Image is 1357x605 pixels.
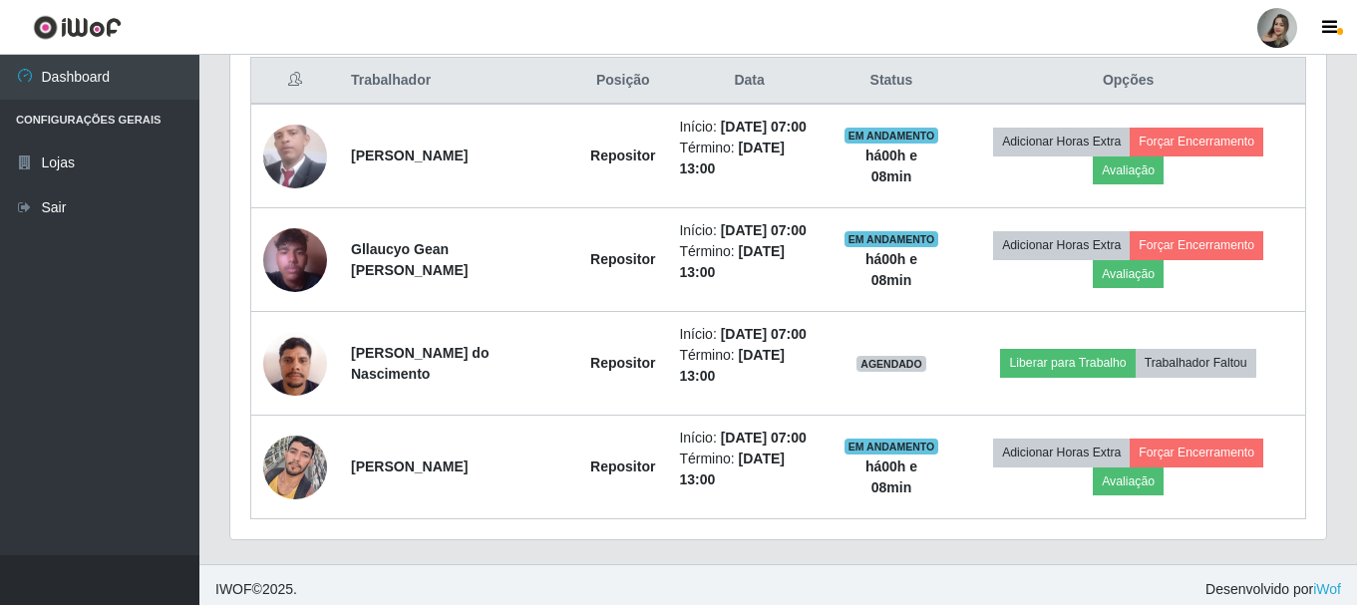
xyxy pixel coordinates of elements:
[590,251,655,267] strong: Repositor
[339,58,578,105] th: Trabalhador
[951,58,1305,105] th: Opções
[590,458,655,474] strong: Repositor
[721,430,807,446] time: [DATE] 07:00
[845,128,939,144] span: EM ANDAMENTO
[856,356,926,372] span: AGENDADO
[590,148,655,163] strong: Repositor
[263,203,327,317] img: 1750804753278.jpeg
[351,241,468,278] strong: Gllaucyo Gean [PERSON_NAME]
[679,241,819,283] li: Término:
[215,579,297,600] span: © 2025 .
[215,581,252,597] span: IWOF
[865,251,917,288] strong: há 00 h e 08 min
[263,425,327,509] img: 1742438974976.jpeg
[993,128,1130,155] button: Adicionar Horas Extra
[351,458,468,474] strong: [PERSON_NAME]
[1130,439,1263,466] button: Forçar Encerramento
[351,345,489,382] strong: [PERSON_NAME] do Nascimento
[578,58,667,105] th: Posição
[263,121,327,191] img: 1740078176473.jpeg
[679,449,819,490] li: Término:
[1130,128,1263,155] button: Forçar Encerramento
[1205,579,1341,600] span: Desenvolvido por
[263,321,327,406] img: 1750331828363.jpeg
[721,326,807,342] time: [DATE] 07:00
[1093,260,1164,288] button: Avaliação
[1093,156,1164,184] button: Avaliação
[993,231,1130,259] button: Adicionar Horas Extra
[865,458,917,495] strong: há 00 h e 08 min
[679,220,819,241] li: Início:
[1136,349,1256,377] button: Trabalhador Faltou
[1093,467,1164,495] button: Avaliação
[993,439,1130,466] button: Adicionar Horas Extra
[667,58,831,105] th: Data
[590,355,655,371] strong: Repositor
[721,119,807,135] time: [DATE] 07:00
[865,148,917,184] strong: há 00 h e 08 min
[1313,581,1341,597] a: iWof
[845,231,939,247] span: EM ANDAMENTO
[721,222,807,238] time: [DATE] 07:00
[679,428,819,449] li: Início:
[679,138,819,179] li: Término:
[679,324,819,345] li: Início:
[679,117,819,138] li: Início:
[33,15,122,40] img: CoreUI Logo
[832,58,951,105] th: Status
[845,439,939,454] span: EM ANDAMENTO
[1130,231,1263,259] button: Forçar Encerramento
[1000,349,1135,377] button: Liberar para Trabalho
[679,345,819,387] li: Término:
[351,148,468,163] strong: [PERSON_NAME]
